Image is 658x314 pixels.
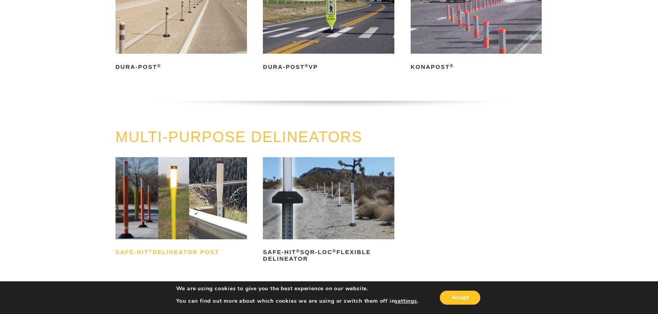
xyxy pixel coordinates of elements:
button: Accept [440,291,480,305]
h2: KonaPost [411,61,542,73]
button: settings [395,298,417,305]
sup: ® [157,63,161,68]
sup: ® [450,63,454,68]
h2: Safe-Hit SQR-LOC Flexible Delineator [263,246,394,265]
h2: Safe-Hit Delineator Post [115,246,247,259]
sup: ® [332,249,336,253]
a: MULTI-PURPOSE DELINEATORS [115,129,362,145]
sup: ® [149,249,152,253]
h2: Dura-Post [115,61,247,73]
sup: ® [296,249,300,253]
h2: Dura-Post VP [263,61,394,73]
sup: ® [305,63,309,68]
a: Safe-Hit®Delineator Post [115,157,247,259]
a: Safe-Hit®SQR-LOC®Flexible Delineator [263,157,394,265]
p: We are using cookies to give you the best experience on our website. [176,285,419,292]
p: You can find out more about which cookies we are using or switch them off in . [176,298,419,305]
